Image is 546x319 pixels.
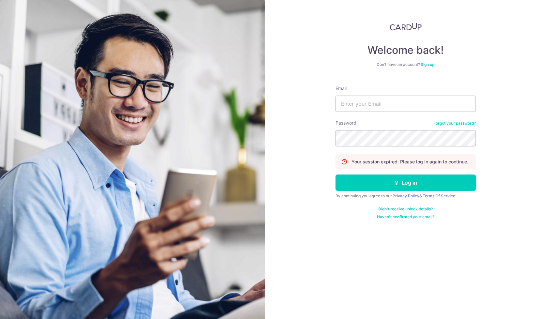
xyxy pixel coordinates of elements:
[335,120,356,126] label: Password
[335,175,476,191] button: Log in
[335,96,476,112] input: Enter your Email
[335,44,476,57] h4: Welcome back!
[423,193,455,198] a: Terms Of Service
[433,121,476,126] a: Forgot your password?
[390,23,422,31] img: CardUp Logo
[377,214,434,220] a: Haven't confirmed your email?
[421,62,434,67] a: Sign up
[378,206,433,212] a: Didn't receive unlock details?
[335,193,476,199] div: By continuing you agree to our &
[335,62,476,67] div: Don’t have an account?
[393,193,419,198] a: Privacy Policy
[335,85,347,92] label: Email
[351,159,468,165] p: Your session expired. Please log in again to continue.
